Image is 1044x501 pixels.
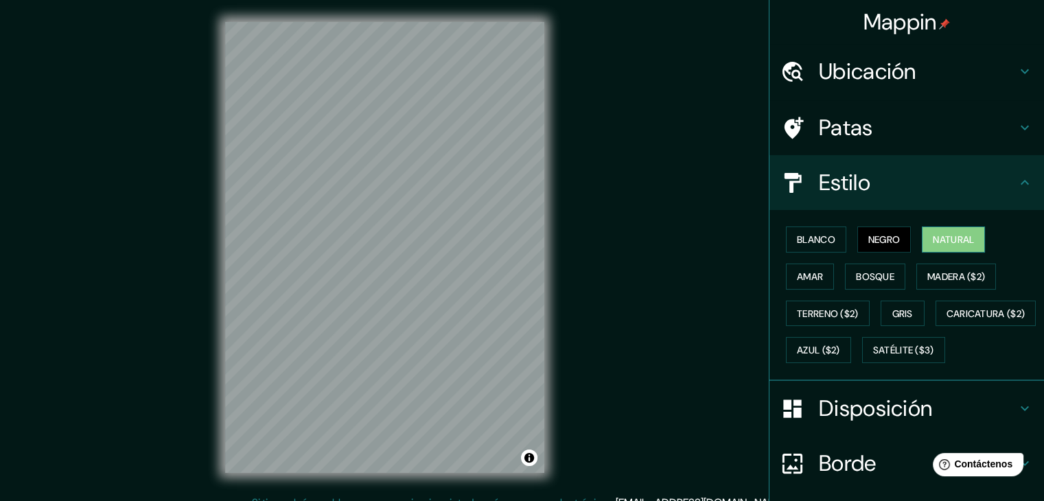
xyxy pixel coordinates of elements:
font: Disposición [819,394,932,423]
font: Madera ($2) [927,270,985,283]
button: Satélite ($3) [862,337,945,363]
canvas: Mapa [225,22,544,473]
img: pin-icon.png [939,19,950,30]
div: Disposición [769,381,1044,436]
button: Amar [786,264,834,290]
div: Patas [769,100,1044,155]
font: Borde [819,449,877,478]
button: Activar o desactivar atribución [521,450,537,466]
font: Amar [797,270,823,283]
button: Negro [857,226,912,253]
button: Terreno ($2) [786,301,870,327]
font: Mappin [863,8,937,36]
font: Gris [892,307,913,320]
font: Ubicación [819,57,916,86]
font: Natural [933,233,974,246]
font: Patas [819,113,873,142]
button: Caricatura ($2) [936,301,1036,327]
font: Negro [868,233,901,246]
div: Borde [769,436,1044,491]
button: Bosque [845,264,905,290]
button: Natural [922,226,985,253]
font: Terreno ($2) [797,307,859,320]
button: Blanco [786,226,846,253]
font: Azul ($2) [797,345,840,357]
font: Caricatura ($2) [947,307,1025,320]
button: Madera ($2) [916,264,996,290]
font: Estilo [819,168,870,197]
font: Satélite ($3) [873,345,934,357]
font: Bosque [856,270,894,283]
button: Gris [881,301,925,327]
font: Blanco [797,233,835,246]
div: Ubicación [769,44,1044,99]
iframe: Lanzador de widgets de ayuda [922,447,1029,486]
div: Estilo [769,155,1044,210]
button: Azul ($2) [786,337,851,363]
